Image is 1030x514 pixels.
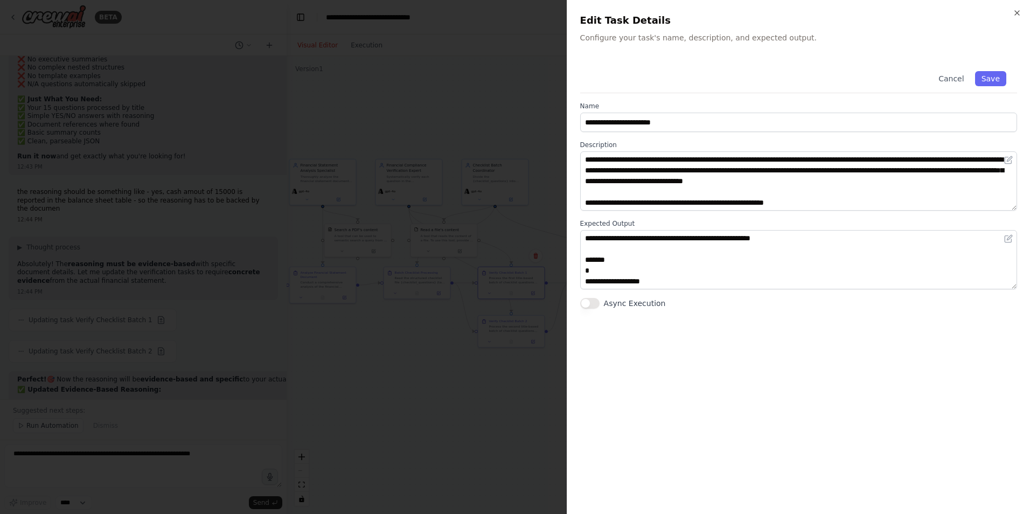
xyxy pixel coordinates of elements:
[604,298,666,309] label: Async Execution
[1002,154,1015,166] button: Open in editor
[580,141,1017,149] label: Description
[1002,232,1015,245] button: Open in editor
[932,71,970,86] button: Cancel
[580,102,1017,110] label: Name
[975,71,1006,86] button: Save
[580,32,1017,43] p: Configure your task's name, description, and expected output.
[580,13,1017,28] h2: Edit Task Details
[580,219,1017,228] label: Expected Output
